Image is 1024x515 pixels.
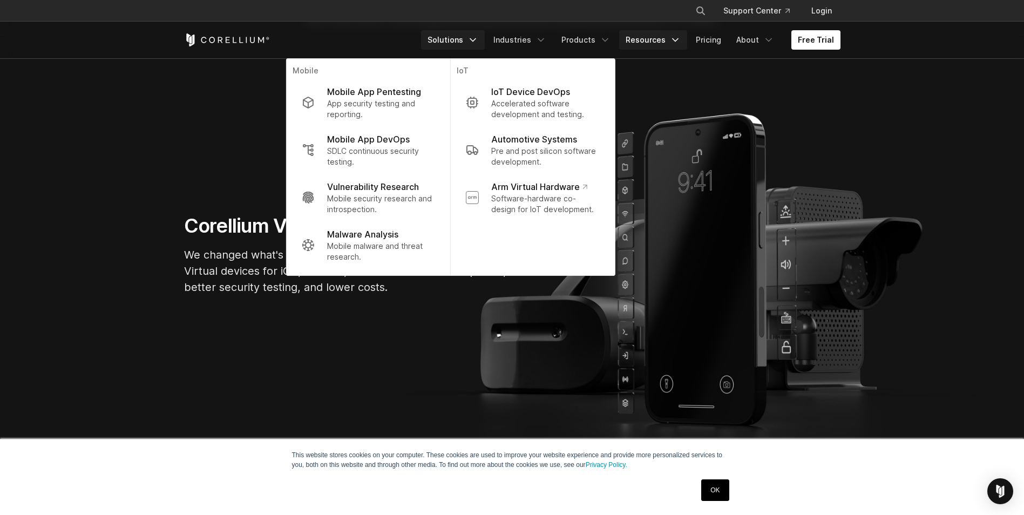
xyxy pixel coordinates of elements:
[491,85,570,98] p: IoT Device DevOps
[682,1,840,21] div: Navigation Menu
[421,30,840,50] div: Navigation Menu
[327,193,435,215] p: Mobile security research and introspection.
[491,180,587,193] p: Arm Virtual Hardware
[457,79,608,126] a: IoT Device DevOps Accelerated software development and testing.
[715,1,798,21] a: Support Center
[491,98,599,120] p: Accelerated software development and testing.
[457,126,608,174] a: Automotive Systems Pre and post silicon software development.
[293,174,443,221] a: Vulnerability Research Mobile security research and introspection.
[327,146,435,167] p: SDLC continuous security testing.
[327,98,435,120] p: App security testing and reporting.
[491,146,599,167] p: Pre and post silicon software development.
[689,30,728,50] a: Pricing
[491,133,577,146] p: Automotive Systems
[421,30,485,50] a: Solutions
[987,478,1013,504] div: Open Intercom Messenger
[327,241,435,262] p: Mobile malware and threat research.
[803,1,840,21] a: Login
[691,1,710,21] button: Search
[791,30,840,50] a: Free Trial
[586,461,627,469] a: Privacy Policy.
[327,180,419,193] p: Vulnerability Research
[184,33,270,46] a: Corellium Home
[730,30,781,50] a: About
[701,479,729,501] a: OK
[491,193,599,215] p: Software-hardware co-design for IoT development.
[184,247,508,295] p: We changed what's possible, so you can build what's next. Virtual devices for iOS, Android, and A...
[555,30,617,50] a: Products
[327,85,421,98] p: Mobile App Pentesting
[184,214,508,238] h1: Corellium Virtual Hardware
[457,174,608,221] a: Arm Virtual Hardware Software-hardware co-design for IoT development.
[292,450,733,470] p: This website stores cookies on your computer. These cookies are used to improve your website expe...
[487,30,553,50] a: Industries
[327,228,398,241] p: Malware Analysis
[327,133,410,146] p: Mobile App DevOps
[619,30,687,50] a: Resources
[457,65,608,79] p: IoT
[293,126,443,174] a: Mobile App DevOps SDLC continuous security testing.
[293,79,443,126] a: Mobile App Pentesting App security testing and reporting.
[293,65,443,79] p: Mobile
[293,221,443,269] a: Malware Analysis Mobile malware and threat research.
